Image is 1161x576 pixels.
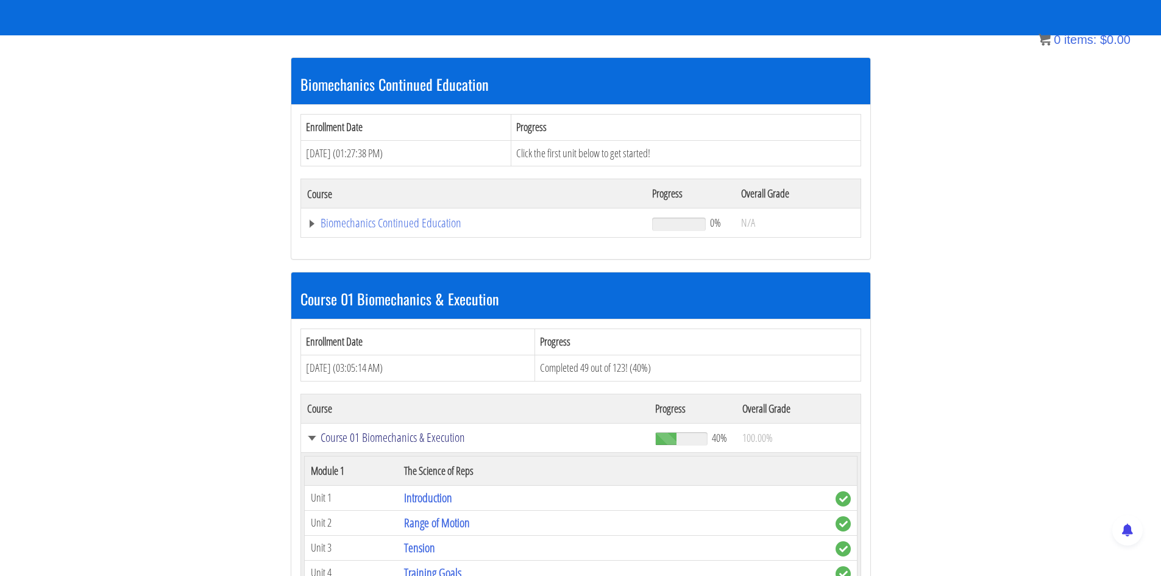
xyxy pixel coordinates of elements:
[1100,33,1131,46] bdi: 0.00
[404,539,435,556] a: Tension
[836,491,851,507] span: complete
[304,510,398,535] td: Unit 2
[1054,33,1060,46] span: 0
[304,485,398,510] td: Unit 1
[300,329,534,355] th: Enrollment Date
[646,179,734,208] th: Progress
[836,541,851,556] span: complete
[1064,33,1096,46] span: items:
[300,179,646,208] th: Course
[712,431,727,444] span: 40%
[649,394,736,423] th: Progress
[735,208,861,238] td: N/A
[710,216,721,229] span: 0%
[534,355,861,381] td: Completed 49 out of 123! (40%)
[534,329,861,355] th: Progress
[511,114,861,140] th: Progress
[304,456,398,485] th: Module 1
[404,489,452,506] a: Introduction
[300,394,649,423] th: Course
[1039,34,1051,46] img: icon11.png
[736,394,861,423] th: Overall Grade
[736,423,861,452] td: 100.00%
[511,140,861,166] td: Click the first unit below to get started!
[735,179,861,208] th: Overall Grade
[300,291,861,307] h3: Course 01 Biomechanics & Execution
[300,114,511,140] th: Enrollment Date
[1100,33,1107,46] span: $
[307,217,641,229] a: Biomechanics Continued Education
[304,535,398,560] td: Unit 3
[404,514,470,531] a: Range of Motion
[300,76,861,92] h3: Biomechanics Continued Education
[300,355,534,381] td: [DATE] (03:05:14 AM)
[1039,33,1131,46] a: 0 items: $0.00
[300,140,511,166] td: [DATE] (01:27:38 PM)
[836,516,851,532] span: complete
[398,456,829,485] th: The Science of Reps
[307,432,644,444] a: Course 01 Biomechanics & Execution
